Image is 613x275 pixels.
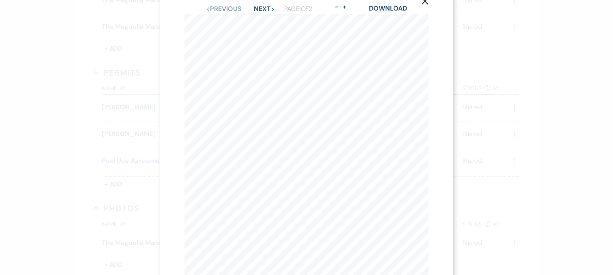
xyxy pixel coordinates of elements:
p: Page 1 of 2 [284,4,312,14]
button: + [341,4,347,10]
button: - [334,4,340,10]
button: Previous [206,6,241,12]
button: Next [254,6,275,12]
a: Download [369,4,407,13]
